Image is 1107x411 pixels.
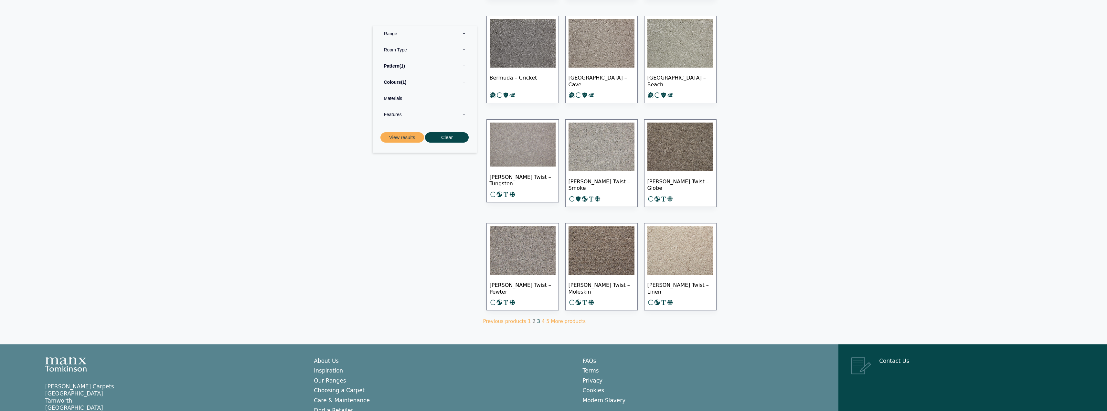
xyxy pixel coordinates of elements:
[378,26,472,42] label: Range
[314,387,365,394] a: Choosing a Carpet
[378,42,472,58] label: Room Type
[583,387,604,394] a: Cookies
[45,357,87,372] img: Manx Tomkinson Logo
[569,226,634,275] img: Tomkinson Twist - Moleskin
[399,63,405,69] span: 1
[583,397,626,404] a: Modern Slavery
[546,319,549,324] a: Page 5
[644,223,717,311] a: Tomkinson Twist - Linen [PERSON_NAME] Twist – Linen
[483,319,527,324] a: Previous products
[314,397,370,404] a: Care & Maintenance
[401,80,406,85] span: 1
[583,377,603,384] a: Privacy
[486,119,559,202] a: Tomkinson Twist Tungsten [PERSON_NAME] Twist – Tungsten
[569,123,634,171] img: Tomkinson Twist Smoke
[378,74,472,90] label: Colours
[378,90,472,106] label: Materials
[644,119,717,207] a: Tomkinson Twist - Globe [PERSON_NAME] Twist – Globe
[314,358,339,364] a: About Us
[490,123,556,167] img: Tomkinson Twist Tungsten
[378,106,472,123] label: Features
[490,69,556,92] span: Bermuda – Cricket
[532,319,536,324] span: Page 2
[583,367,599,374] a: Terms
[490,168,556,191] span: [PERSON_NAME] Twist – Tungsten
[644,16,717,103] a: Bermuda Beach [GEOGRAPHIC_DATA] – Beach
[486,16,559,103] a: Bermuda Cricket Bermuda – Cricket
[537,319,540,324] a: Page 3
[879,358,909,364] a: Contact Us
[490,276,556,299] span: [PERSON_NAME] Twist – Pewter
[380,132,424,143] button: View results
[528,319,531,324] a: Page 1
[647,123,713,171] img: Tomkinson Twist - Globe
[569,69,634,92] span: [GEOGRAPHIC_DATA] – Cave
[425,132,469,143] button: Clear
[378,58,472,74] label: Pattern
[542,319,545,324] a: Page 4
[490,19,556,68] img: Bermuda Cricket
[565,16,638,103] a: Bermuda Cave [GEOGRAPHIC_DATA] – Cave
[647,226,713,275] img: Tomkinson Twist - Linen
[569,276,634,299] span: [PERSON_NAME] Twist – Moleskin
[490,226,556,275] img: Tomkinson Twist - Pewter
[569,173,634,196] span: [PERSON_NAME] Twist – Smoke
[569,19,634,68] img: Bermuda Cave
[647,19,713,68] img: Bermuda Beach
[551,319,586,324] a: More products
[647,173,713,196] span: [PERSON_NAME] Twist – Globe
[314,367,343,374] a: Inspiration
[565,223,638,311] a: Tomkinson Twist - Moleskin [PERSON_NAME] Twist – Moleskin
[647,69,713,92] span: [GEOGRAPHIC_DATA] – Beach
[565,119,638,207] a: Tomkinson Twist Smoke [PERSON_NAME] Twist – Smoke
[314,377,346,384] a: Our Ranges
[583,358,596,364] a: FAQs
[647,276,713,299] span: [PERSON_NAME] Twist – Linen
[486,223,559,311] a: Tomkinson Twist - Pewter [PERSON_NAME] Twist – Pewter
